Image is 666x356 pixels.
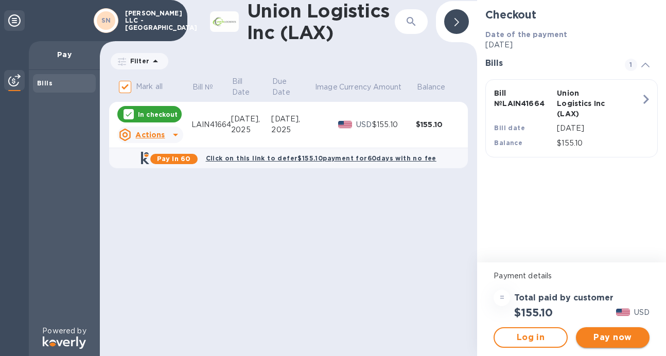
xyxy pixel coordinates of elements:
div: 2025 [231,124,271,135]
div: = [494,290,510,306]
p: Payment details [494,271,650,281]
span: Balance [417,82,459,93]
span: Due Date [272,76,313,98]
p: Powered by [42,326,86,336]
p: [DATE] [485,40,658,50]
h3: Total paid by customer [514,293,614,303]
div: $155.10 [416,119,460,130]
p: USD [356,119,372,130]
b: Pay in 60 [157,155,190,163]
div: [DATE], [231,114,271,124]
b: SN [101,16,111,24]
div: $155.10 [372,119,416,130]
p: [DATE] [557,123,641,134]
span: 1 [625,59,637,71]
img: USD [338,121,352,128]
img: Logo [43,336,86,349]
span: Bill Date [232,76,271,98]
p: Balance [417,82,446,93]
span: Log in [503,331,558,344]
div: LAIN41664 [191,119,231,130]
p: Filter [126,57,149,65]
h3: Bills [485,59,612,68]
b: Balance [494,139,522,147]
p: Image [315,82,338,93]
p: [PERSON_NAME] LLC - [GEOGRAPHIC_DATA] [125,10,177,31]
img: USD [616,309,630,316]
p: Amount [373,82,402,93]
button: Pay now [576,327,650,348]
div: [DATE], [271,114,314,124]
b: Date of the payment [485,30,567,39]
p: USD [634,307,650,318]
p: Currency [339,82,371,93]
span: Amount [373,82,415,93]
button: Bill №LAIN41664Union Logistics Inc (LAX)Bill date[DATE]Balance$155.10 [485,79,658,157]
p: $155.10 [557,138,641,149]
u: Actions [135,131,165,139]
b: Click on this link to defer $155.10 payment for 60 days with no fee [206,154,436,162]
p: Due Date [272,76,300,98]
p: In checkout [138,110,178,119]
p: Union Logistics Inc (LAX) [557,88,616,119]
p: Pay [37,49,92,60]
b: Bill date [494,124,525,132]
div: 2025 [271,124,314,135]
h2: Checkout [485,8,658,21]
button: Log in [494,327,567,348]
p: Bill № LAIN41664 [494,88,553,109]
span: Bill № [192,82,227,93]
h2: $155.10 [514,306,553,319]
p: Mark all [136,81,163,92]
p: Bill № [192,82,214,93]
p: Bill Date [232,76,257,98]
span: Pay now [584,331,641,344]
b: Bills [37,79,52,87]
